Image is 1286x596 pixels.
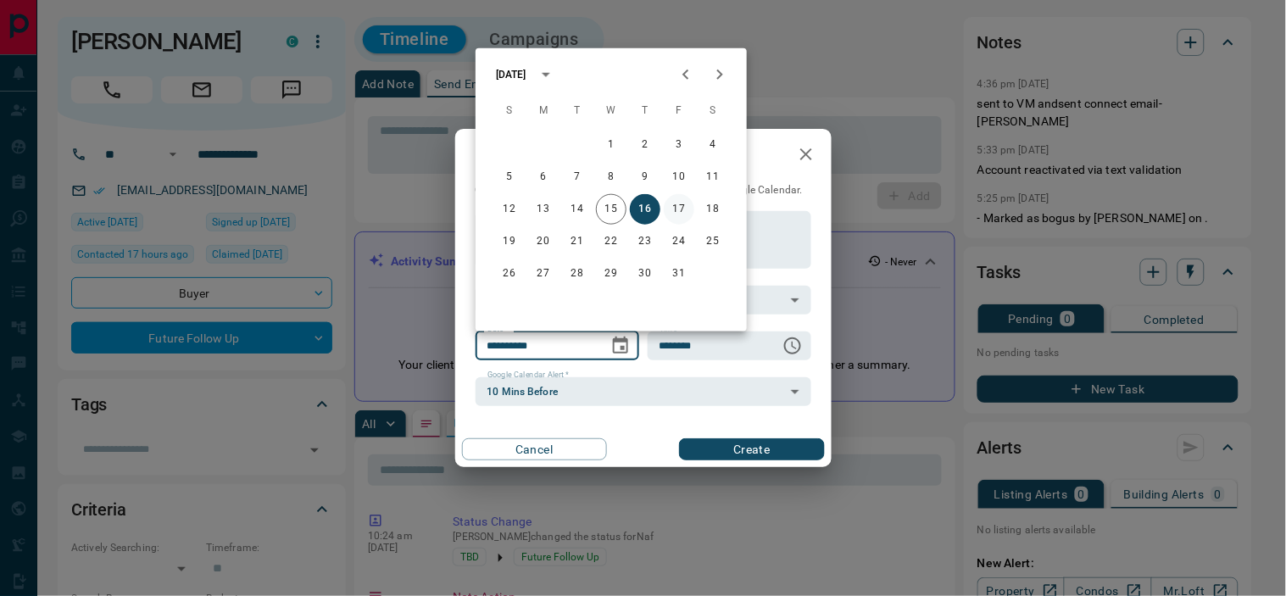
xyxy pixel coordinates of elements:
[604,329,637,363] button: Choose date, selected date is Oct 16, 2025
[494,226,525,257] button: 19
[494,94,525,128] span: Sunday
[562,162,593,192] button: 7
[494,259,525,289] button: 26
[455,129,571,183] h2: New Task
[698,162,728,192] button: 11
[487,324,509,335] label: Date
[664,194,694,225] button: 17
[528,194,559,225] button: 13
[476,377,811,406] div: 10 Mins Before
[596,130,626,160] button: 1
[494,194,525,225] button: 12
[596,162,626,192] button: 8
[630,162,660,192] button: 9
[630,130,660,160] button: 2
[664,259,694,289] button: 31
[496,67,526,82] div: [DATE]
[630,94,660,128] span: Thursday
[528,94,559,128] span: Monday
[660,324,682,335] label: Time
[528,162,559,192] button: 6
[630,259,660,289] button: 30
[596,94,626,128] span: Wednesday
[698,94,728,128] span: Saturday
[664,130,694,160] button: 3
[669,58,703,92] button: Previous month
[698,226,728,257] button: 25
[630,226,660,257] button: 23
[494,162,525,192] button: 5
[462,438,607,460] button: Cancel
[664,162,694,192] button: 10
[562,194,593,225] button: 14
[562,94,593,128] span: Tuesday
[487,370,569,381] label: Google Calendar Alert
[596,226,626,257] button: 22
[630,194,660,225] button: 16
[698,194,728,225] button: 18
[664,94,694,128] span: Friday
[596,194,626,225] button: 15
[679,438,824,460] button: Create
[562,259,593,289] button: 28
[596,259,626,289] button: 29
[562,226,593,257] button: 21
[776,329,810,363] button: Choose time, selected time is 10:00 AM
[664,226,694,257] button: 24
[698,130,728,160] button: 4
[532,60,560,89] button: calendar view is open, switch to year view
[703,58,737,92] button: Next month
[528,226,559,257] button: 20
[528,259,559,289] button: 27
